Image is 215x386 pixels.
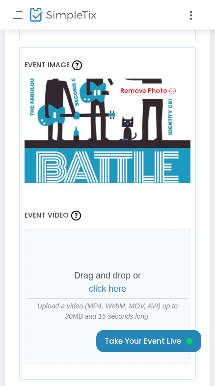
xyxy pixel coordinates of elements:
button: Take Your Event Live [96,330,201,352]
span: Event Video [25,210,69,220]
p: Drag and drop or [27,269,188,296]
img: battleposter3.jpg [25,79,190,183]
img: question-mark [71,211,81,221]
img: question-mark [72,60,82,70]
span: Event Image [25,60,70,70]
span: click here [89,284,126,294]
a: Remove Photo [108,83,186,99]
span: Upload a video (MP4, WebM, MOV, AVI) up to 30MB and 15 seconds long. [27,301,188,322]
